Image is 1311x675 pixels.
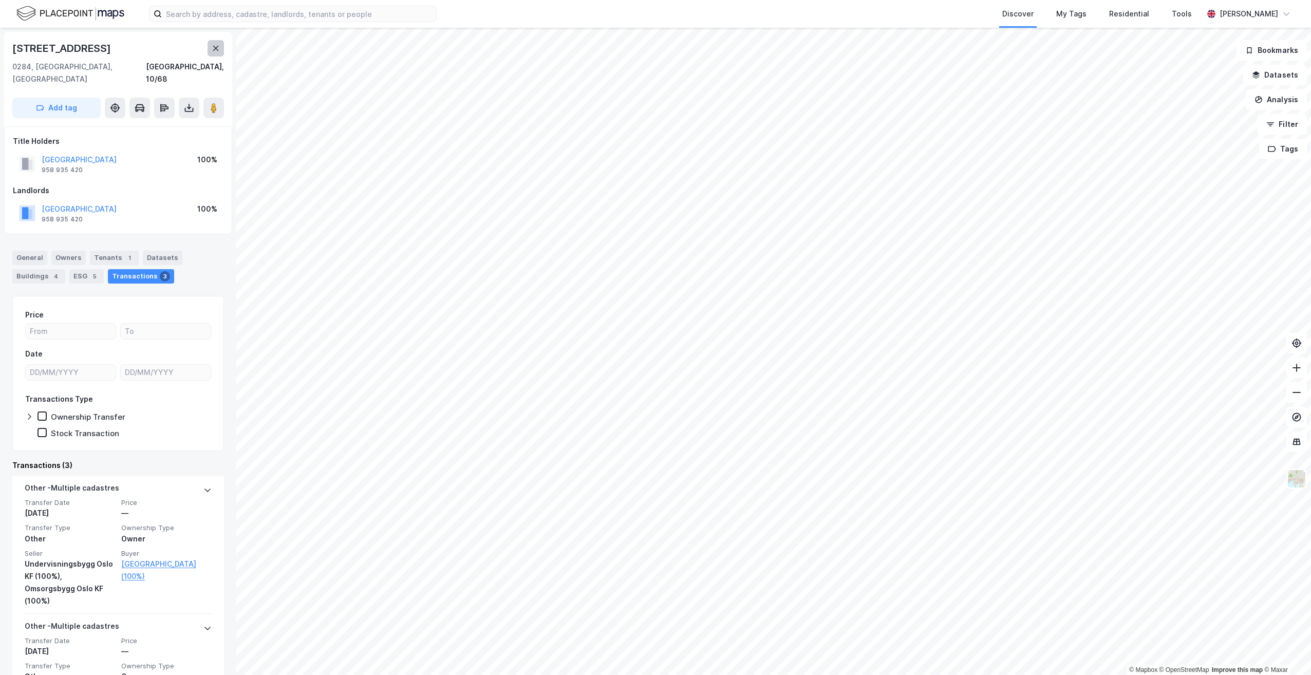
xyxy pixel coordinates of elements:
[197,203,217,215] div: 100%
[121,523,212,532] span: Ownership Type
[25,482,119,498] div: Other - Multiple cadastres
[42,166,83,174] div: 958 935 420
[25,498,115,507] span: Transfer Date
[25,549,115,558] span: Seller
[1129,666,1157,673] a: Mapbox
[197,154,217,166] div: 100%
[25,393,93,405] div: Transactions Type
[1212,666,1263,673] a: Improve this map
[51,271,61,282] div: 4
[51,412,125,422] div: Ownership Transfer
[51,428,119,438] div: Stock Transaction
[1109,8,1149,20] div: Residential
[90,251,139,265] div: Tenants
[121,662,212,670] span: Ownership Type
[12,40,113,57] div: [STREET_ADDRESS]
[26,365,116,380] input: DD/MM/YYYY
[25,533,115,545] div: Other
[12,251,47,265] div: General
[1260,626,1311,675] iframe: Chat Widget
[1220,8,1278,20] div: [PERSON_NAME]
[124,253,135,263] div: 1
[89,271,100,282] div: 5
[121,507,212,519] div: —
[16,5,124,23] img: logo.f888ab2527a4732fd821a326f86c7f29.svg
[13,135,223,147] div: Title Holders
[162,6,436,22] input: Search by address, cadastre, landlords, tenants or people
[25,620,119,636] div: Other - Multiple cadastres
[160,271,170,282] div: 3
[26,324,116,339] input: From
[1002,8,1034,20] div: Discover
[143,251,182,265] div: Datasets
[1287,469,1306,489] img: Z
[25,645,115,658] div: [DATE]
[25,558,115,583] div: Undervisningsbygg Oslo KF (100%),
[121,365,211,380] input: DD/MM/YYYY
[1237,40,1307,61] button: Bookmarks
[25,309,44,321] div: Price
[1172,8,1192,20] div: Tools
[1259,139,1307,159] button: Tags
[121,498,212,507] span: Price
[1243,65,1307,85] button: Datasets
[121,636,212,645] span: Price
[121,324,211,339] input: To
[108,269,174,284] div: Transactions
[146,61,224,85] div: [GEOGRAPHIC_DATA], 10/68
[12,98,101,118] button: Add tag
[121,533,212,545] div: Owner
[121,549,212,558] span: Buyer
[12,459,224,472] div: Transactions (3)
[25,583,115,607] div: Omsorgsbygg Oslo KF (100%)
[13,184,223,197] div: Landlords
[121,645,212,658] div: —
[25,523,115,532] span: Transfer Type
[1159,666,1209,673] a: OpenStreetMap
[25,507,115,519] div: [DATE]
[25,348,43,360] div: Date
[12,269,65,284] div: Buildings
[12,61,146,85] div: 0284, [GEOGRAPHIC_DATA], [GEOGRAPHIC_DATA]
[25,662,115,670] span: Transfer Type
[69,269,104,284] div: ESG
[1258,114,1307,135] button: Filter
[121,558,212,583] a: [GEOGRAPHIC_DATA] (100%)
[1246,89,1307,110] button: Analysis
[25,636,115,645] span: Transfer Date
[42,215,83,223] div: 958 935 420
[51,251,86,265] div: Owners
[1056,8,1087,20] div: My Tags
